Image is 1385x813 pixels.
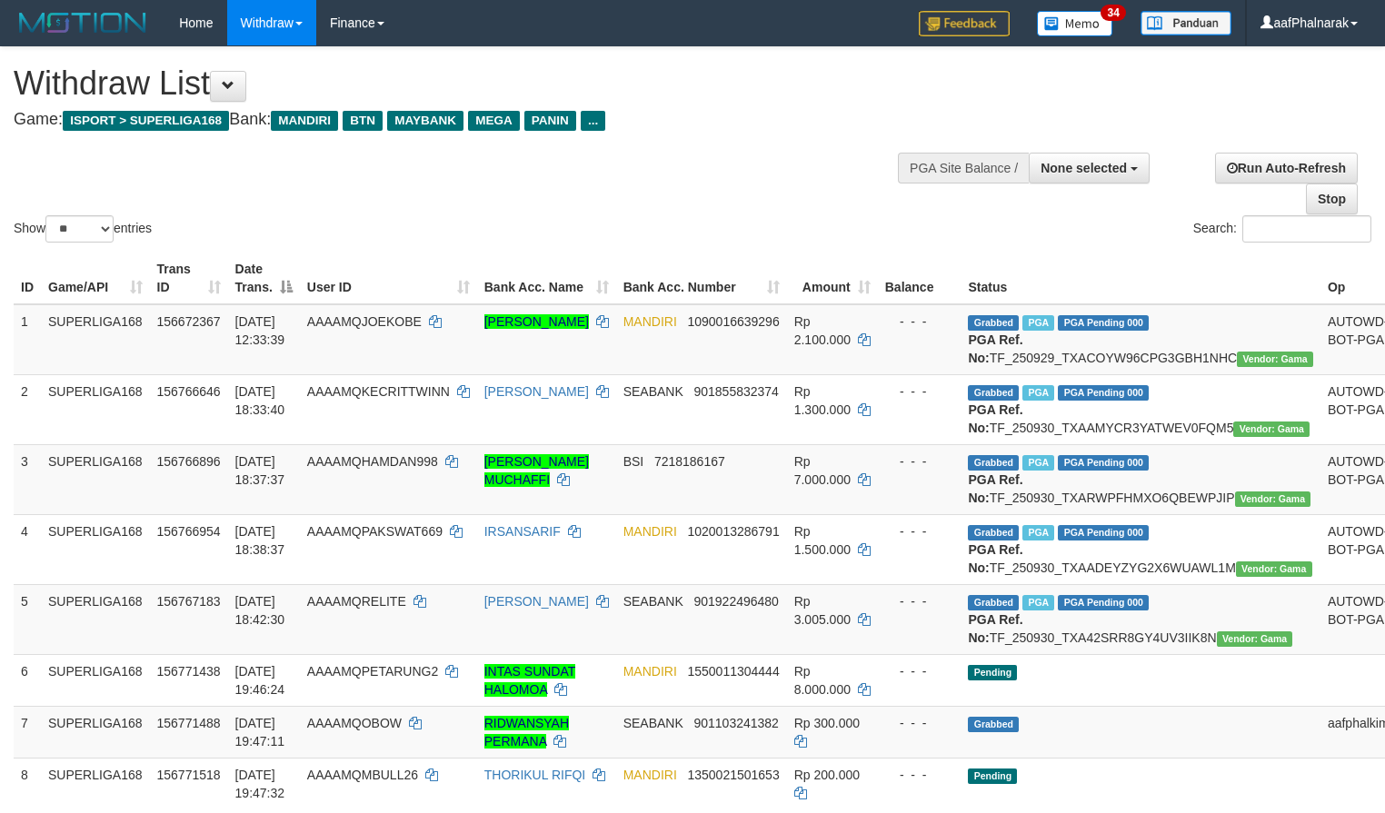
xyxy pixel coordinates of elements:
[14,253,41,304] th: ID
[919,11,1010,36] img: Feedback.jpg
[271,111,338,131] span: MANDIRI
[687,314,779,329] span: Copy 1090016639296 to clipboard
[41,253,150,304] th: Game/API: activate to sort column ascending
[885,452,954,471] div: - - -
[885,766,954,784] div: - - -
[307,314,422,329] span: AAAAMQJOEKOBE
[878,253,962,304] th: Balance
[1242,215,1371,243] input: Search:
[968,525,1019,540] span: Grabbed
[794,768,860,782] span: Rp 200.000
[235,454,285,487] span: [DATE] 18:37:37
[623,454,644,469] span: BSI
[654,454,725,469] span: Copy 7218186167 to clipboard
[235,384,285,417] span: [DATE] 18:33:40
[623,768,677,782] span: MANDIRI
[41,654,150,706] td: SUPERLIGA168
[14,758,41,809] td: 8
[794,384,851,417] span: Rp 1.300.000
[898,153,1029,183] div: PGA Site Balance /
[307,594,406,609] span: AAAAMQRELITE
[14,374,41,444] td: 2
[1058,525,1149,540] span: PGA Pending
[41,444,150,514] td: SUPERLIGA168
[693,384,778,399] span: Copy 901855832374 to clipboard
[484,768,586,782] a: THORIKUL RIFQI
[41,584,150,654] td: SUPERLIGA168
[14,304,41,375] td: 1
[307,384,450,399] span: AAAAMQKECRITTWINN
[968,542,1022,575] b: PGA Ref. No:
[968,665,1017,680] span: Pending
[1029,153,1150,183] button: None selected
[307,524,443,539] span: AAAAMQPAKSWAT669
[14,65,905,102] h1: Withdraw List
[484,664,576,697] a: INTAS SUNDAT HALOMOA
[961,444,1320,514] td: TF_250930_TXARWPFHMXO6QBEWPJIP
[307,716,402,730] span: AAAAMQOBOW
[623,384,683,399] span: SEABANK
[1215,153,1358,183] a: Run Auto-Refresh
[616,253,787,304] th: Bank Acc. Number: activate to sort column ascending
[484,314,589,329] a: [PERSON_NAME]
[228,253,300,304] th: Date Trans.: activate to sort column descending
[300,253,477,304] th: User ID: activate to sort column ascending
[1022,595,1054,610] span: Marked by aafheankoy
[794,454,851,487] span: Rp 7.000.000
[235,524,285,557] span: [DATE] 18:38:37
[484,524,561,539] a: IRSANSARIF
[961,253,1320,304] th: Status
[581,111,605,131] span: ...
[794,594,851,627] span: Rp 3.005.000
[885,714,954,732] div: - - -
[1037,11,1113,36] img: Button%20Memo.svg
[1101,5,1125,21] span: 34
[885,382,954,401] div: - - -
[307,664,438,679] span: AAAAMQPETARUNG2
[885,522,954,540] div: - - -
[14,584,41,654] td: 5
[1058,385,1149,401] span: PGA Pending
[235,716,285,749] span: [DATE] 19:47:11
[794,314,851,347] span: Rp 2.100.000
[1022,385,1054,401] span: Marked by aafheankoy
[1058,315,1149,331] span: PGA Pending
[1236,561,1312,577] span: Vendor URL: https://trx31.1velocity.biz
[787,253,878,304] th: Amount: activate to sort column ascending
[157,314,221,329] span: 156672367
[1235,491,1311,507] span: Vendor URL: https://trx31.1velocity.biz
[157,716,221,730] span: 156771488
[693,716,778,730] span: Copy 901103241382 to clipboard
[968,472,1022,505] b: PGA Ref. No:
[687,524,779,539] span: Copy 1020013286791 to clipboard
[387,111,463,131] span: MAYBANK
[968,768,1017,784] span: Pending
[961,374,1320,444] td: TF_250930_TXAAMYCR3YATWEV0FQM5
[14,706,41,758] td: 7
[623,314,677,329] span: MANDIRI
[484,384,589,399] a: [PERSON_NAME]
[968,612,1022,645] b: PGA Ref. No:
[968,595,1019,610] span: Grabbed
[885,662,954,680] div: - - -
[14,111,905,129] h4: Game: Bank:
[1217,631,1293,647] span: Vendor URL: https://trx31.1velocity.biz
[150,253,228,304] th: Trans ID: activate to sort column ascending
[235,664,285,697] span: [DATE] 19:46:24
[235,314,285,347] span: [DATE] 12:33:39
[1193,215,1371,243] label: Search:
[41,758,150,809] td: SUPERLIGA168
[693,594,778,609] span: Copy 901922496480 to clipboard
[157,524,221,539] span: 156766954
[157,454,221,469] span: 156766896
[1022,525,1054,540] span: Marked by aafsengchandara
[41,374,150,444] td: SUPERLIGA168
[968,402,1022,435] b: PGA Ref. No:
[623,716,683,730] span: SEABANK
[968,315,1019,331] span: Grabbed
[1141,11,1231,35] img: panduan.png
[524,111,576,131] span: PANIN
[968,717,1019,732] span: Grabbed
[484,716,569,749] a: RIDWANSYAH PERMANA
[968,385,1019,401] span: Grabbed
